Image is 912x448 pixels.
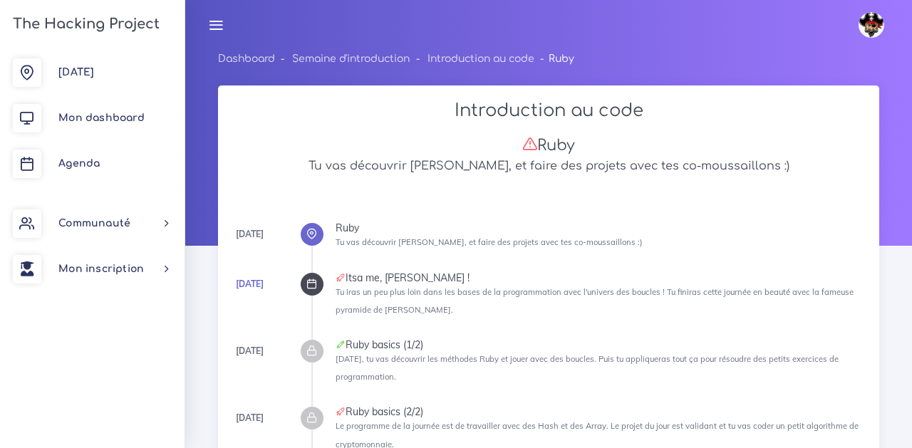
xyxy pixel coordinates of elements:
[9,16,160,32] h3: The Hacking Project
[336,223,864,233] div: Ruby
[336,340,864,350] div: Ruby basics (1/2)
[218,53,275,64] a: Dashboard
[236,278,264,289] a: [DATE]
[336,340,346,350] i: Corrections cette journée là
[336,273,864,283] div: Itsa me, [PERSON_NAME] !
[58,113,145,123] span: Mon dashboard
[58,218,130,229] span: Communauté
[336,287,854,315] small: Tu iras un peu plus loin dans les bases de la programmation avec l'univers des boucles ! Tu finir...
[336,273,346,283] i: Projet à rendre ce jour-là
[236,343,264,359] div: [DATE]
[233,100,864,121] h2: Introduction au code
[427,53,534,64] a: Introduction au code
[58,158,100,169] span: Agenda
[58,264,144,274] span: Mon inscription
[522,136,537,151] i: Attention : nous n'avons pas encore reçu ton projet aujourd'hui. N'oublie pas de le soumettre en ...
[236,410,264,426] div: [DATE]
[292,53,410,64] a: Semaine d'introduction
[336,407,346,417] i: Projet à rendre ce jour-là
[58,67,94,78] span: [DATE]
[336,354,839,382] small: [DATE], tu vas découvrir les méthodes Ruby et jouer avec des boucles. Puis tu appliqueras tout ça...
[336,237,643,247] small: Tu vas découvrir [PERSON_NAME], et faire des projets avec tes co-moussaillons :)
[233,136,864,155] h3: Ruby
[233,160,864,173] h5: Tu vas découvrir [PERSON_NAME], et faire des projets avec tes co-moussaillons :)
[859,12,884,38] img: avatar
[534,50,574,68] li: Ruby
[336,407,864,417] div: Ruby basics (2/2)
[236,226,264,242] div: [DATE]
